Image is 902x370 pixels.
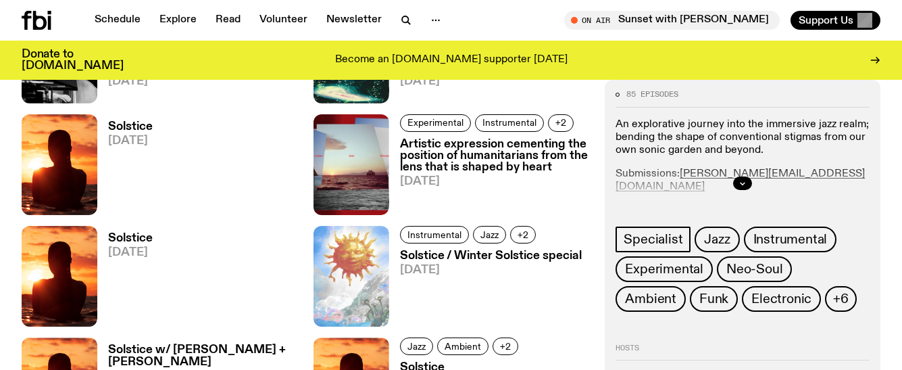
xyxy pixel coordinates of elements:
a: Volunteer [251,11,316,30]
a: Experimental [400,114,471,132]
a: Electronic [742,286,821,312]
span: +2 [500,342,511,352]
span: [DATE] [108,247,153,258]
span: Jazz [407,342,426,352]
button: On AirSunset with [PERSON_NAME] [564,11,780,30]
a: Neo-Soul [717,256,792,282]
a: Solstice[DATE] [97,233,153,327]
span: Ambient [625,292,676,306]
h3: Solstice [108,121,153,133]
span: Jazz [480,229,499,239]
a: Funk [690,286,738,312]
span: [DATE] [400,264,582,276]
a: Solstice / Winter Solstice special[DATE] [389,250,582,327]
a: Instrumental [744,227,837,252]
span: [DATE] [108,135,153,147]
span: [DATE] [400,176,589,187]
p: Become an [DOMAIN_NAME] supporter [DATE] [335,54,568,66]
button: +2 [493,338,518,355]
span: Ambient [445,342,481,352]
a: Ambient [616,286,686,312]
span: 85 episodes [626,91,678,98]
a: Explore [151,11,205,30]
h3: Solstice w/ [PERSON_NAME] + [PERSON_NAME] [108,344,297,367]
span: Instrumental [407,229,461,239]
button: +2 [548,114,574,132]
span: Electronic [751,292,811,306]
span: Specialist [624,232,682,247]
span: Jazz [704,232,730,247]
h3: Solstice / Winter Solstice special [400,250,582,262]
a: Artistic expression cementing the position of humanitarians from the lens that is shaped by heart... [389,139,589,215]
a: Instrumental [475,114,544,132]
a: Jazz [473,226,506,244]
span: +6 [833,292,849,306]
h3: Solstice [108,233,153,244]
a: Experimental [616,256,713,282]
img: Collated images of the sea with a distant boat and sunset placed like photographs on a red surfac... [314,114,389,215]
button: Support Us [791,11,880,30]
img: Artwork of a smiling sun before mountains, flowers, blue skies and clouds. Created by Lucas Gordo... [314,226,389,327]
button: +6 [825,286,857,312]
span: Neo-Soul [726,262,782,277]
a: Instrumental [400,226,469,244]
span: Experimental [407,118,463,128]
img: A girl standing in the ocean as waist level, staring into the rise of the sun. [22,226,97,327]
a: Ambient [437,338,488,355]
h2: Hosts [616,344,870,361]
a: Read [207,11,249,30]
a: Specialist [616,227,691,252]
a: Jazz [400,338,433,355]
button: +2 [510,226,536,244]
span: Funk [699,292,728,306]
span: +2 [518,229,528,239]
span: Instrumental [482,118,536,128]
span: +2 [555,118,566,128]
span: Experimental [625,262,703,277]
a: Jazz [695,227,739,252]
a: Solstice[DATE] [97,121,153,215]
a: Schedule [86,11,149,30]
h3: Artistic expression cementing the position of humanitarians from the lens that is shaped by heart [400,139,589,173]
span: Support Us [799,14,853,26]
img: A girl standing in the ocean as waist level, staring into the rise of the sun. [22,114,97,215]
h3: Donate to [DOMAIN_NAME] [22,49,124,72]
span: [DATE] [400,76,589,87]
a: Newsletter [318,11,390,30]
span: [DATE] [108,76,297,87]
span: Instrumental [753,232,828,247]
p: An explorative journey into the immersive jazz realm; bending the shape of conventional stigmas f... [616,118,870,158]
